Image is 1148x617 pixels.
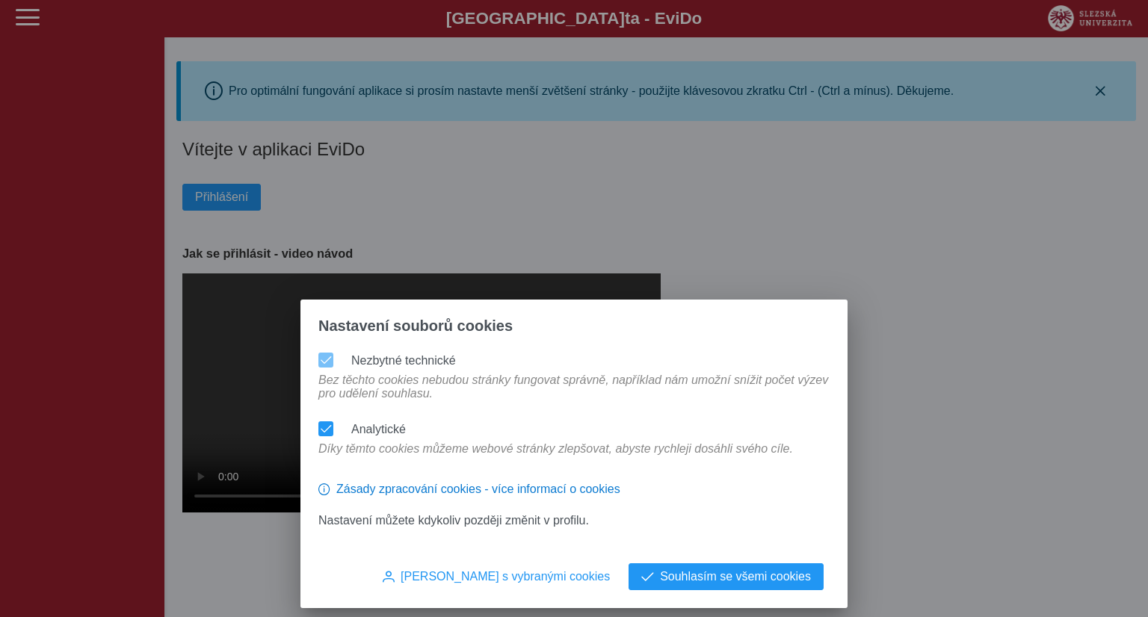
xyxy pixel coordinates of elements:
[336,483,620,496] span: Zásady zpracování cookies - více informací o cookies
[370,563,623,590] button: [PERSON_NAME] s vybranými cookies
[351,423,406,435] label: Analytické
[312,442,799,471] div: Díky těmto cookies můžeme webové stránky zlepšovat, abyste rychleji dosáhli svého cíle.
[401,570,610,583] span: [PERSON_NAME] s vybranými cookies
[351,354,456,367] label: Nezbytné technické
[660,570,811,583] span: Souhlasím se všemi cookies
[629,563,824,590] button: Souhlasím se všemi cookies
[318,489,620,501] a: Zásady zpracování cookies - více informací o cookies
[318,514,830,527] p: Nastavení můžete kdykoliv později změnit v profilu.
[318,317,513,335] span: Nastavení souborů cookies
[318,477,620,502] button: Zásady zpracování cookies - více informací o cookies
[312,373,836,415] div: Bez těchto cookies nebudou stránky fungovat správně, například nám umožní snížit počet výzev pro ...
